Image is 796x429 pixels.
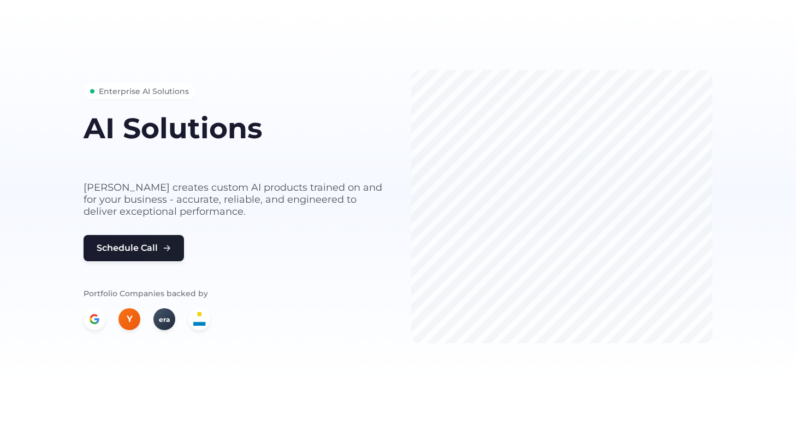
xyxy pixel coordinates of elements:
[153,308,175,330] div: era
[84,287,385,299] p: Portfolio Companies backed by
[84,181,385,218] p: [PERSON_NAME] creates custom AI products trained on and for your business - accurate, reliable, a...
[118,308,140,330] div: Y
[84,148,385,168] h2: built for your business needs
[84,113,385,144] h1: AI Solutions
[99,85,189,97] span: Enterprise AI Solutions
[84,235,184,261] button: Schedule Call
